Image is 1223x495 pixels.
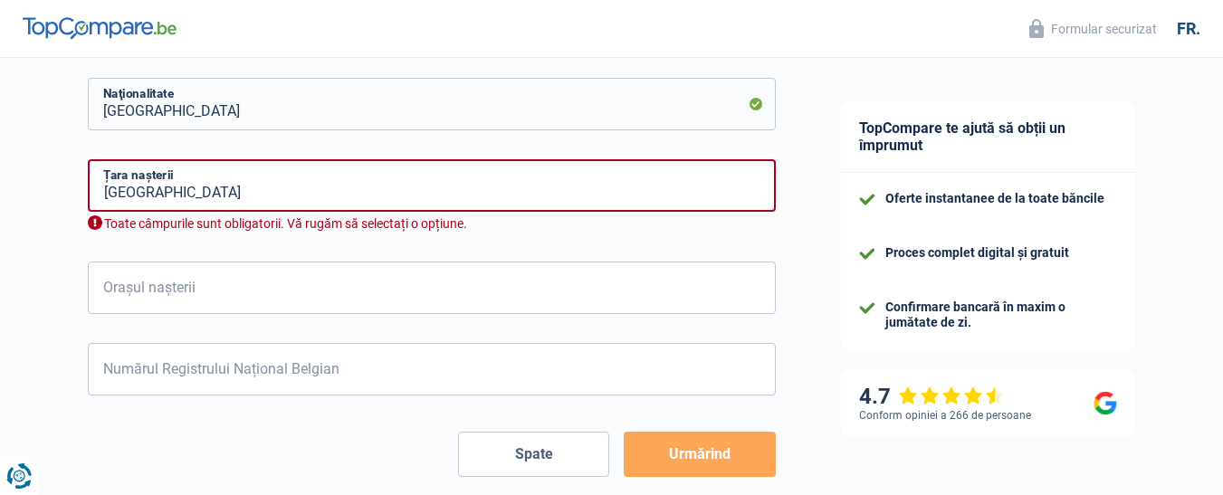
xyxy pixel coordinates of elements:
[885,300,1065,329] font: Confirmare bancară în maxim o jumătate de zi.
[88,78,776,130] input: Belgia
[1051,22,1157,36] font: Formular securizat
[88,343,776,395] input: 12.12.12-123.12
[624,432,775,477] button: Urmărind
[859,119,1065,154] font: TopCompare te ajută să obții un împrumut
[23,17,177,39] img: Logo TopCompare
[515,445,553,462] font: Spate
[104,216,467,231] font: Toate câmpurile sunt obligatorii. Vă rugăm să selectați o opțiune.
[859,409,1031,422] font: Conform opiniei a 266 de persoane
[1018,14,1168,43] button: Formular securizat
[669,445,731,462] font: Urmărind
[859,384,891,409] font: 4.7
[88,159,776,212] input: Belgia
[1177,19,1200,38] font: fr.
[885,191,1104,205] font: Oferte instantanee de la toate băncile
[885,245,1069,260] font: Proces complet digital și gratuit
[458,432,609,477] button: Spate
